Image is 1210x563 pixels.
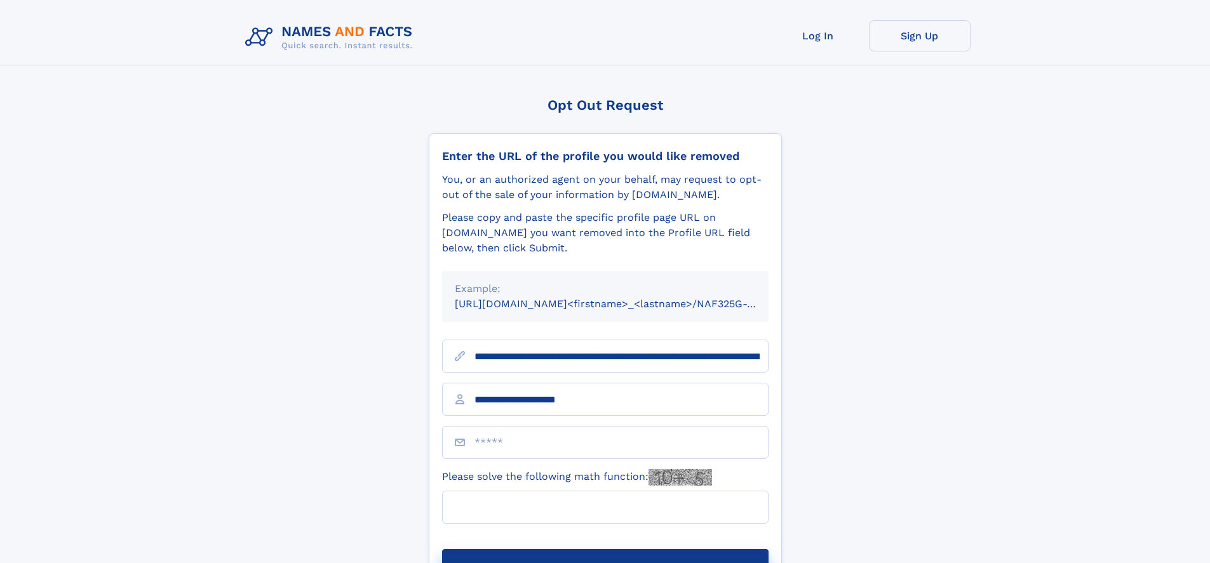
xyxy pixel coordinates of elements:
[442,469,712,486] label: Please solve the following math function:
[767,20,869,51] a: Log In
[442,210,769,256] div: Please copy and paste the specific profile page URL on [DOMAIN_NAME] you want removed into the Pr...
[429,97,782,113] div: Opt Out Request
[442,172,769,202] div: You, or an authorized agent on your behalf, may request to opt-out of the sale of your informatio...
[442,149,769,163] div: Enter the URL of the profile you would like removed
[455,298,793,310] small: [URL][DOMAIN_NAME]<firstname>_<lastname>/NAF325G-xxxxxxxx
[240,20,423,55] img: Logo Names and Facts
[869,20,971,51] a: Sign Up
[455,281,756,296] div: Example:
